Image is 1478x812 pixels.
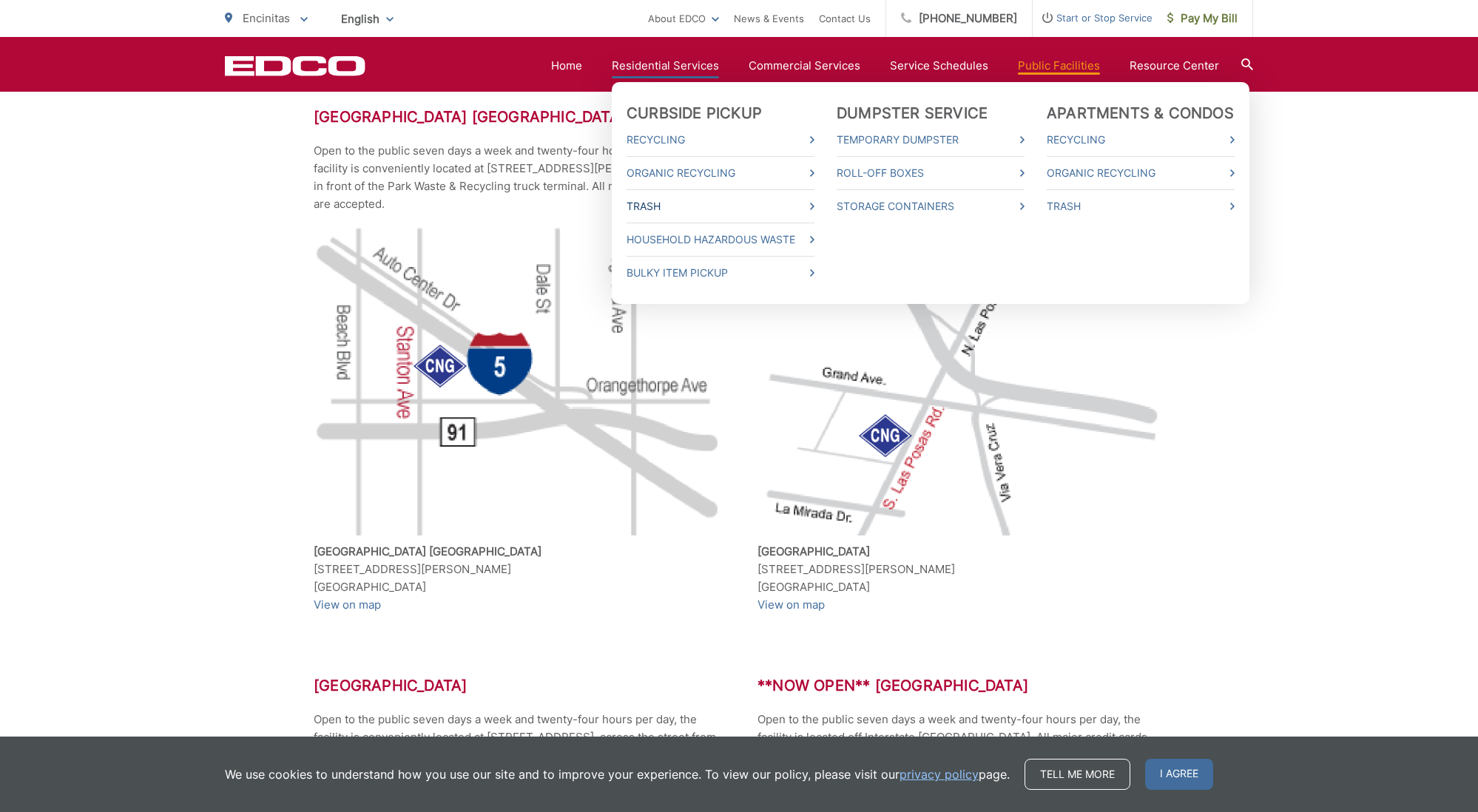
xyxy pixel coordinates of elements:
strong: [GEOGRAPHIC_DATA] [757,544,870,558]
a: Residential Services [612,57,719,75]
strong: [GEOGRAPHIC_DATA] [GEOGRAPHIC_DATA] [314,544,541,558]
p: We use cookies to understand how you use our site and to improve your experience. To view our pol... [225,765,1010,783]
a: Resource Center [1130,57,1219,75]
a: Temporary Dumpster [837,131,1025,149]
a: Apartments & Condos [1047,104,1234,122]
span: I agree [1145,759,1213,790]
a: Public Facilities [1018,57,1100,75]
h3: [GEOGRAPHIC_DATA] [GEOGRAPHIC_DATA] [314,108,721,126]
a: Recycling [627,131,814,149]
a: Roll-Off Boxes [837,164,1025,182]
a: About EDCO [648,10,719,27]
p: [STREET_ADDRESS][PERSON_NAME] [GEOGRAPHIC_DATA] [757,543,1164,614]
a: Household Hazardous Waste [627,231,814,248]
a: Recycling [1047,131,1235,149]
p: Open to the public seven days a week and twenty-four hours per day, the facility is conveniently ... [314,142,721,213]
a: Commercial Services [749,57,860,75]
a: Organic Recycling [627,164,814,182]
a: privacy policy [900,765,979,783]
a: Trash [627,197,814,215]
a: News & Events [734,10,804,27]
p: Open to the public seven days a week and twenty-four hours per day, the facility is conveniently ... [314,711,721,764]
a: Trash [1047,197,1235,215]
a: Service Schedules [890,57,988,75]
a: EDCD logo. Return to the homepage. [225,55,365,76]
a: Contact Us [819,10,871,27]
p: [STREET_ADDRESS][PERSON_NAME] [GEOGRAPHIC_DATA] [314,543,721,614]
a: Home [551,57,582,75]
a: Curbside Pickup [627,104,762,122]
a: Bulky Item Pickup [627,264,814,282]
a: Tell me more [1025,759,1130,790]
a: View on map [757,596,825,614]
p: Open to the public seven days a week and twenty-four hours per day, the facility is located off I... [757,711,1164,764]
span: Pay My Bill [1167,10,1238,27]
h3: [GEOGRAPHIC_DATA] [314,677,721,694]
span: English [330,6,405,32]
a: Storage Containers [837,197,1025,215]
a: Organic Recycling [1047,164,1235,182]
a: Dumpster Service [837,104,988,122]
span: Encinitas [243,11,290,25]
a: View on map [314,596,381,614]
h3: **NOW OPEN** [GEOGRAPHIC_DATA] [757,677,1164,694]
